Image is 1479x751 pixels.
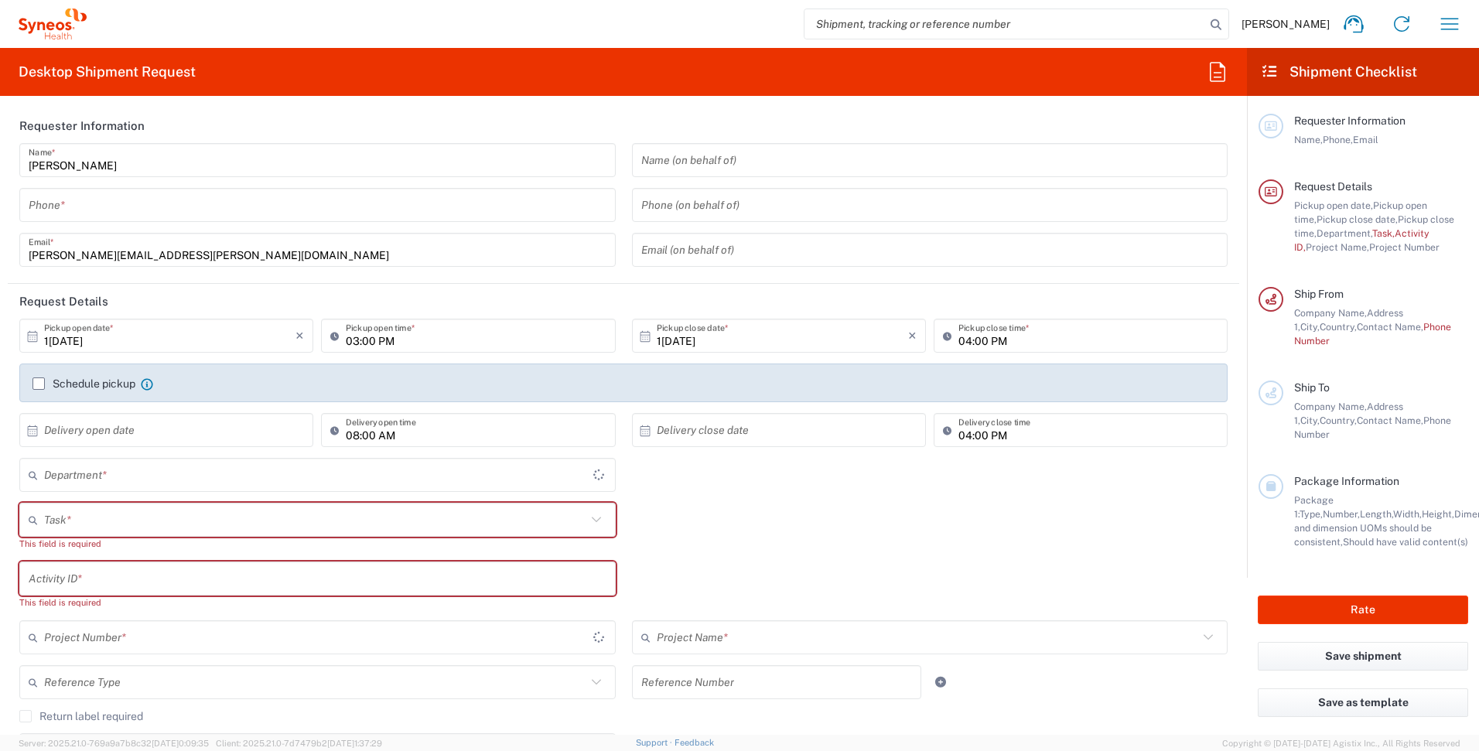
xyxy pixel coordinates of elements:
span: Length, [1360,508,1393,520]
i: × [295,323,304,348]
span: Department, [1317,227,1372,239]
span: Height, [1422,508,1454,520]
span: 2[DATE]0:09:35 [146,739,209,748]
span: [PERSON_NAME] [1242,17,1330,31]
span: Email [1353,134,1378,145]
a: Feedback [675,738,714,747]
button: Rate [1258,596,1468,624]
span: Ship To [1294,381,1330,394]
span: Country, [1320,415,1357,426]
span: Number, [1323,508,1360,520]
a: Add Reference [930,671,951,693]
span: Company Name, [1294,307,1367,319]
span: Company Name, [1294,401,1367,412]
label: Return label required [19,710,143,722]
span: Phone, [1323,134,1353,145]
span: Type, [1300,508,1323,520]
span: Requester Information [1294,114,1406,127]
span: Width, [1393,508,1422,520]
input: Shipment, tracking or reference number [804,9,1205,39]
h2: Request Details [19,294,108,309]
h2: Requester Information [19,118,145,134]
label: Schedule pickup [32,377,135,390]
button: Save as template [1258,688,1468,717]
span: Name, [1294,134,1323,145]
span: Server: 2025.21.0-769a9a7b8c3 [19,739,209,748]
span: Request Details [1294,180,1372,193]
span: Ship From [1294,288,1344,300]
span: Pickup close date, [1317,213,1398,225]
span: Client: 2025.21.0-7d7479b [216,739,382,748]
span: Country, [1320,321,1357,333]
div: This field is required [19,537,616,551]
span: City, [1300,321,1320,333]
div: This field is required [19,596,616,609]
a: Support [636,738,675,747]
h2: Shipment Checklist [1261,63,1417,81]
span: Project Name, [1306,241,1369,253]
span: 2[DATE]1:37:29 [322,739,382,748]
span: City, [1300,415,1320,426]
span: Should have valid content(s) [1343,536,1468,548]
span: Package Information [1294,475,1399,487]
button: Save shipment [1258,642,1468,671]
span: Contact Name, [1357,415,1423,426]
span: Copyright © [DATE]-[DATE] Agistix Inc., All Rights Reserved [1222,736,1460,750]
span: Contact Name, [1357,321,1423,333]
i: × [908,323,917,348]
span: Pickup open date, [1294,200,1373,211]
span: Project Number [1369,241,1440,253]
h2: Desktop Shipment Request [19,63,196,81]
span: Package 1: [1294,494,1334,520]
span: Task, [1372,227,1395,239]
